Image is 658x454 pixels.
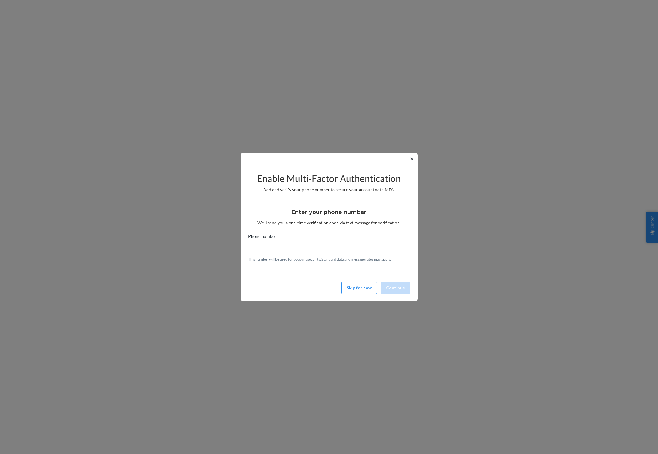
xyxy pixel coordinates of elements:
button: ✕ [409,155,415,162]
h2: Enable Multi-Factor Authentication [248,174,410,184]
button: Skip for now [341,282,377,294]
p: Add and verify your phone number to secure your account with MFA. [248,187,410,193]
span: Phone number [248,233,276,242]
p: This number will be used for account security. Standard data and message rates may apply. [248,257,410,262]
h3: Enter your phone number [291,208,367,216]
button: Continue [381,282,410,294]
div: We’ll send you a one-time verification code via text message for verification. [248,203,410,226]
